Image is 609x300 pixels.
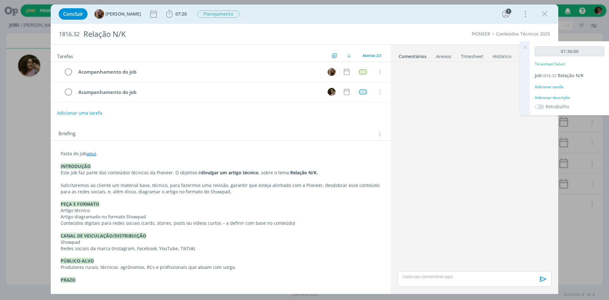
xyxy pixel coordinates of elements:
a: PIONEER [472,31,490,37]
p: Conteúdos digitais para redes sociais (cards, stories, posts ou vídeos curtos – a definir com bas... [61,220,381,226]
span: , sobre o tema: [259,170,290,176]
img: A [95,9,104,19]
p: Solicitaremos ao cliente um material base, técnico, para fazermos uma revisão, garantir que estej... [61,182,381,195]
div: Acompanhamento do job [75,88,322,96]
button: 07:20 [164,9,188,19]
p: Artigo diagramado no formato Showpad [61,214,381,220]
p: Showpad [61,239,381,245]
button: Planejamento [197,10,240,18]
strong: artigo técnico [228,170,259,176]
button: A [327,67,336,77]
span: Este job faz parte dos conteúdos técnicos da Pioneer. O objetivo é [61,170,201,176]
strong: PÚBLICO-ALVO [61,258,94,264]
strong: PRAZO [61,277,75,283]
button: Adicionar uma tarefa [57,107,102,119]
span: Relação N/K [558,72,584,78]
span: Concluir [63,11,83,17]
p: Pasta do job . [61,150,381,157]
a: Comentários [398,50,427,60]
div: 1 [506,9,511,14]
span: Abertas 2/2 [363,53,381,58]
a: aqui [87,150,96,157]
div: Relação N/K [81,26,343,42]
strong: INTRODUÇÃO [61,163,91,169]
div: Anexos [436,53,451,60]
button: 1 [501,9,511,19]
div: Adicionar tarefa [535,84,604,90]
div: Adicionar descrição [535,95,604,101]
span: 1816.32 [542,73,556,78]
strong: PEÇA E FORMATO [61,201,99,207]
span: Tarefas [57,52,73,59]
span: 1816.32 [59,31,80,38]
strong: CANAL DE VEICULAÇÃO/DISTRIBUIÇÃO [61,233,146,239]
a: Conteúdos Técnicos 2025 [496,31,550,37]
a: Histórico [492,50,512,60]
a: Job1816.32Relação N/K [535,72,584,78]
img: arrow-down.svg [347,54,351,57]
span: Briefing [58,130,75,138]
span: [PERSON_NAME] [105,12,141,16]
strong: Relação N/K. [290,170,318,176]
span: 07:20 [175,11,187,17]
img: N [328,88,336,96]
div: Acompanhamento do job [75,68,322,76]
p: Timesheet Salvo! [535,61,565,67]
p: Artigo técnico [61,207,381,214]
label: Retrabalho [546,103,569,110]
button: N [327,87,336,97]
a: Timesheet [461,50,483,60]
button: A[PERSON_NAME] [95,9,141,19]
strong: divulgar um [201,170,227,176]
p: Redes sociais da marca (Instagram, Facebook, YouTube, TikTok) [61,245,381,252]
img: A [328,68,336,76]
button: Concluir [59,8,88,20]
div: dialog [51,4,558,294]
span: Produtores rurais, técnicos, agrônomos, RCs e profissionais que atuam com sorgo. [61,264,236,270]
